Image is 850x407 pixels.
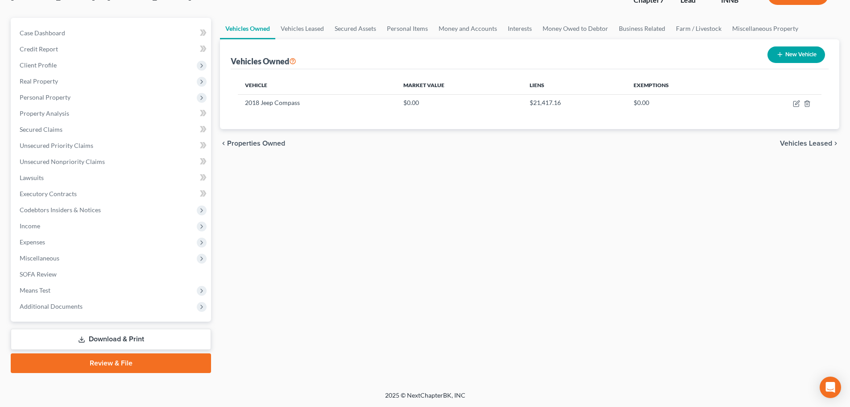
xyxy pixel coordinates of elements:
[220,140,227,147] i: chevron_left
[626,76,740,94] th: Exemptions
[227,140,285,147] span: Properties Owned
[275,18,329,39] a: Vehicles Leased
[329,18,381,39] a: Secured Assets
[20,286,50,294] span: Means Test
[20,174,44,181] span: Lawsuits
[767,46,825,63] button: New Vehicle
[832,140,839,147] i: chevron_right
[20,109,69,117] span: Property Analysis
[20,190,77,197] span: Executory Contracts
[12,154,211,170] a: Unsecured Nonpriority Claims
[727,18,804,39] a: Miscellaneous Property
[238,76,396,94] th: Vehicle
[231,56,296,67] div: Vehicles Owned
[396,76,522,94] th: Market Value
[20,238,45,246] span: Expenses
[12,122,211,138] a: Secured Claims
[238,94,396,111] td: 2018 Jeep Compass
[20,93,70,101] span: Personal Property
[502,18,537,39] a: Interests
[12,170,211,186] a: Lawsuits
[671,18,727,39] a: Farm / Livestock
[20,45,58,53] span: Credit Report
[522,76,626,94] th: Liens
[11,329,211,350] a: Download & Print
[220,18,275,39] a: Vehicles Owned
[12,41,211,57] a: Credit Report
[12,138,211,154] a: Unsecured Priority Claims
[20,222,40,230] span: Income
[12,25,211,41] a: Case Dashboard
[20,126,62,133] span: Secured Claims
[220,140,285,147] button: chevron_left Properties Owned
[20,270,57,278] span: SOFA Review
[780,140,832,147] span: Vehicles Leased
[20,61,57,69] span: Client Profile
[20,206,101,214] span: Codebtors Insiders & Notices
[522,94,626,111] td: $21,417.16
[537,18,614,39] a: Money Owed to Debtor
[820,377,841,398] div: Open Intercom Messenger
[12,186,211,202] a: Executory Contracts
[396,94,522,111] td: $0.00
[20,142,93,149] span: Unsecured Priority Claims
[626,94,740,111] td: $0.00
[20,302,83,310] span: Additional Documents
[171,391,680,407] div: 2025 © NextChapterBK, INC
[381,18,433,39] a: Personal Items
[433,18,502,39] a: Money and Accounts
[780,140,839,147] button: Vehicles Leased chevron_right
[20,158,105,165] span: Unsecured Nonpriority Claims
[12,266,211,282] a: SOFA Review
[11,353,211,373] a: Review & File
[614,18,671,39] a: Business Related
[20,254,59,262] span: Miscellaneous
[20,29,65,37] span: Case Dashboard
[20,77,58,85] span: Real Property
[12,105,211,122] a: Property Analysis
